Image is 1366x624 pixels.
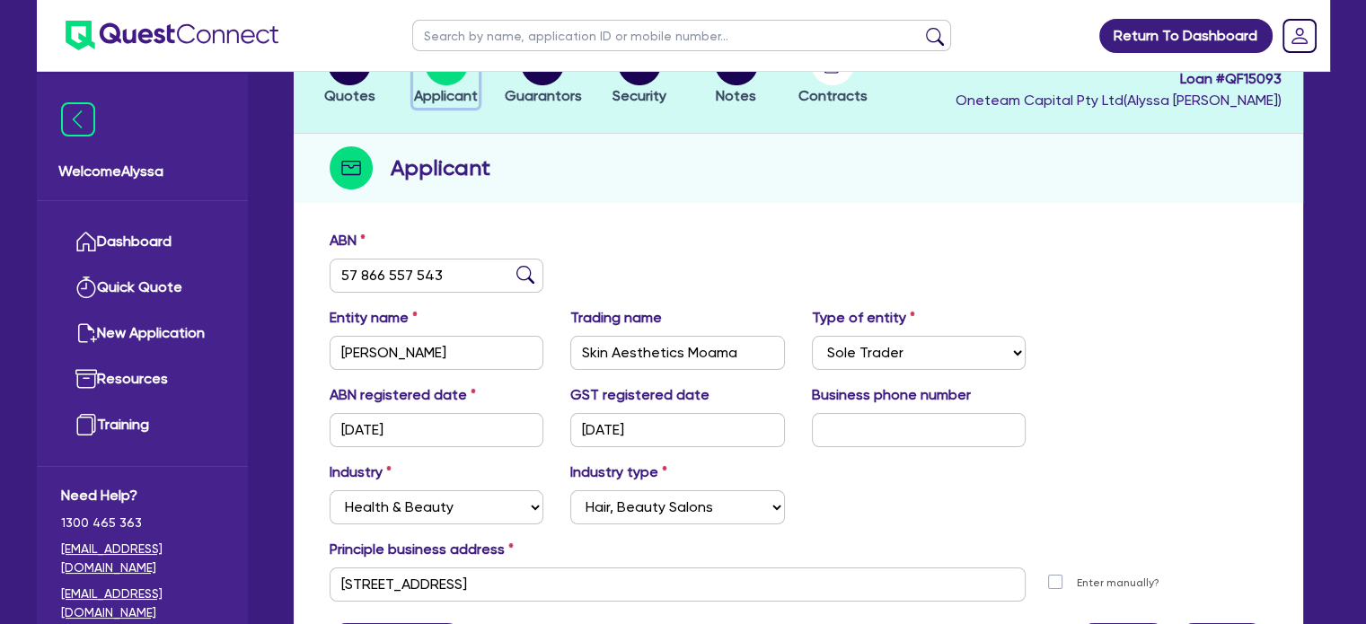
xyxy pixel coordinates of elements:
span: Need Help? [61,485,224,506]
input: DD / MM / YYYY [330,413,544,447]
img: icon-menu-close [61,102,95,136]
button: Applicant [413,41,479,108]
label: ABN [330,230,366,251]
h2: Applicant [391,152,490,184]
a: Quick Quote [61,265,224,311]
label: Trading name [570,307,662,329]
img: step-icon [330,146,373,189]
a: New Application [61,311,224,356]
span: Loan # QF15093 [956,68,1282,90]
label: Business phone number [812,384,971,406]
input: Search by name, application ID or mobile number... [412,20,951,51]
a: Resources [61,356,224,402]
span: Contracts [798,87,868,104]
span: 1300 465 363 [61,514,224,532]
label: Principle business address [330,539,514,560]
img: new-application [75,322,97,344]
label: Enter manually? [1077,575,1159,592]
img: quest-connect-logo-blue [66,21,278,50]
a: [EMAIL_ADDRESS][DOMAIN_NAME] [61,584,224,622]
label: Industry [330,461,392,483]
a: Dashboard [61,219,224,265]
button: Quotes [323,41,376,108]
a: Dropdown toggle [1276,13,1323,59]
button: Guarantors [503,41,582,108]
label: Type of entity [812,307,915,329]
img: resources [75,368,97,390]
span: Oneteam Capital Pty Ltd ( Alyssa [PERSON_NAME] ) [956,92,1282,109]
button: Notes [714,41,759,108]
img: quick-quote [75,277,97,298]
button: Contracts [798,41,868,108]
label: GST registered date [570,384,709,406]
a: [EMAIL_ADDRESS][DOMAIN_NAME] [61,540,224,577]
input: DD / MM / YYYY [570,413,785,447]
a: Return To Dashboard [1099,19,1273,53]
span: Notes [716,87,756,104]
span: Welcome Alyssa [58,161,226,182]
button: Security [612,41,667,108]
img: abn-lookup icon [516,266,534,284]
label: Entity name [330,307,418,329]
a: Training [61,402,224,448]
label: ABN registered date [330,384,476,406]
span: Quotes [324,87,375,104]
span: Security [612,87,666,104]
span: Applicant [414,87,478,104]
img: training [75,414,97,435]
label: Industry type [570,461,667,483]
span: Guarantors [504,87,581,104]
